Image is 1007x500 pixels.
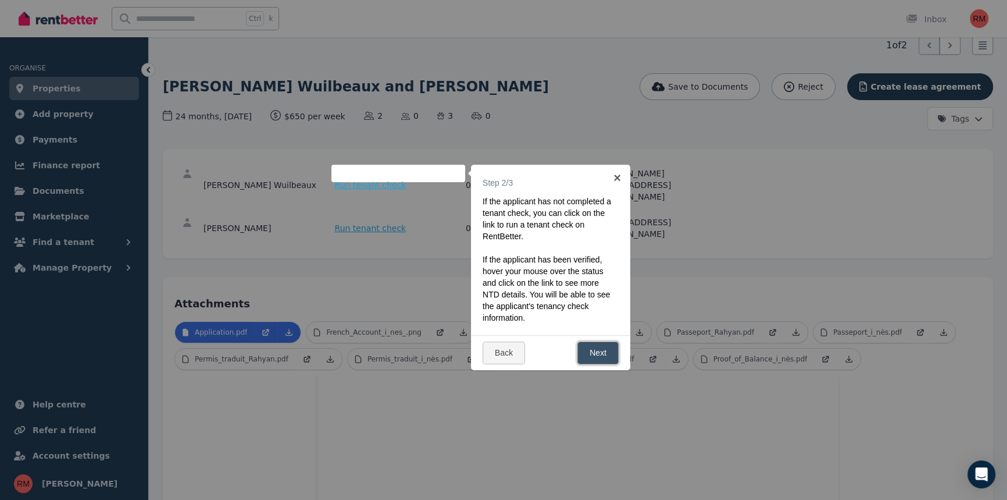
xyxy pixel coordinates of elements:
a: Next [577,342,619,364]
p: If the applicant has been verified, hover your mouse over the status and click on the link to see... [483,254,612,324]
p: If the applicant has not completed a tenant check, you can click on the link to run a tenant chec... [483,196,612,242]
div: Open Intercom Messenger [967,460,995,488]
a: Back [483,342,525,364]
a: × [604,165,630,191]
span: Run tenant check [335,179,406,191]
